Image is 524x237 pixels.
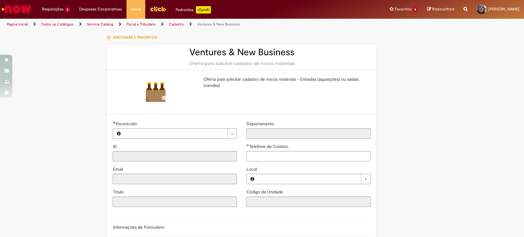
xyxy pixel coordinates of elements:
[115,121,138,126] span: Necessários - Favorecido
[5,19,345,30] ul: Trilhas de página
[246,189,284,195] span: Somente leitura - Código da Unidade
[196,6,211,14] p: +GenAi
[146,82,165,102] img: Ventures & New Business
[197,22,240,27] a: Ventures & New Business
[113,189,125,195] label: Somente leitura - Título
[112,35,157,40] span: Adicionar a Favoritos
[394,6,411,12] span: Favoritos
[413,7,418,12] span: 8
[113,196,237,207] input: Título
[1,3,32,15] img: ServiceNow
[113,47,371,57] h2: Ventures & New Business
[246,121,275,126] span: Somente leitura - Departamento
[131,6,141,12] span: More
[169,22,184,27] a: Cadastro
[113,144,118,149] span: Somente leitura - ID
[246,128,371,139] input: Departamento
[113,60,371,67] div: Oferta para solicitar cadastro de novos materiais
[79,6,122,12] span: Despesas Corporativas
[65,7,70,12] span: 3
[113,129,124,138] button: Favorecido, Visualizar este registro
[176,6,211,14] div: Padroniza
[7,22,28,27] a: Página inicial
[246,121,275,127] label: Somente leitura - Departamento
[42,6,64,12] span: Requisições
[246,144,249,146] span: Obrigatório Preenchido
[246,151,371,161] input: Telefone de Contato
[246,174,258,184] button: Local, Visualizar este registro
[113,166,124,172] label: Somente leitura - Email
[488,6,519,12] span: [PERSON_NAME]
[432,6,454,12] span: Rascunhos
[246,166,258,172] span: Local
[150,4,166,14] img: click_logo_yellow_360x200.png
[113,151,237,161] input: ID
[87,22,113,27] a: Service Catalog
[246,189,284,195] label: Somente leitura - Código da Unidade
[246,196,371,207] input: Código da Unidade
[203,76,366,88] p: Oferta para solicitar cadastro de novos materiais - Entradas (aquisições) ou saídas (vendas)
[113,174,237,184] input: Email
[249,144,289,149] span: Telefone de Contato
[126,22,156,27] a: Fiscal e Tributário
[113,189,125,195] span: Somente leitura - Título
[113,224,164,230] label: Informações de Formulário
[41,22,74,27] a: Todos os Catálogos
[106,31,160,44] button: Adicionar a Favoritos
[258,174,370,184] a: Limpar campo Local
[113,121,115,124] span: Necessários
[427,6,454,12] a: Rascunhos
[113,143,118,150] label: Somente leitura - ID
[124,129,237,138] a: Limpar campo Favorecido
